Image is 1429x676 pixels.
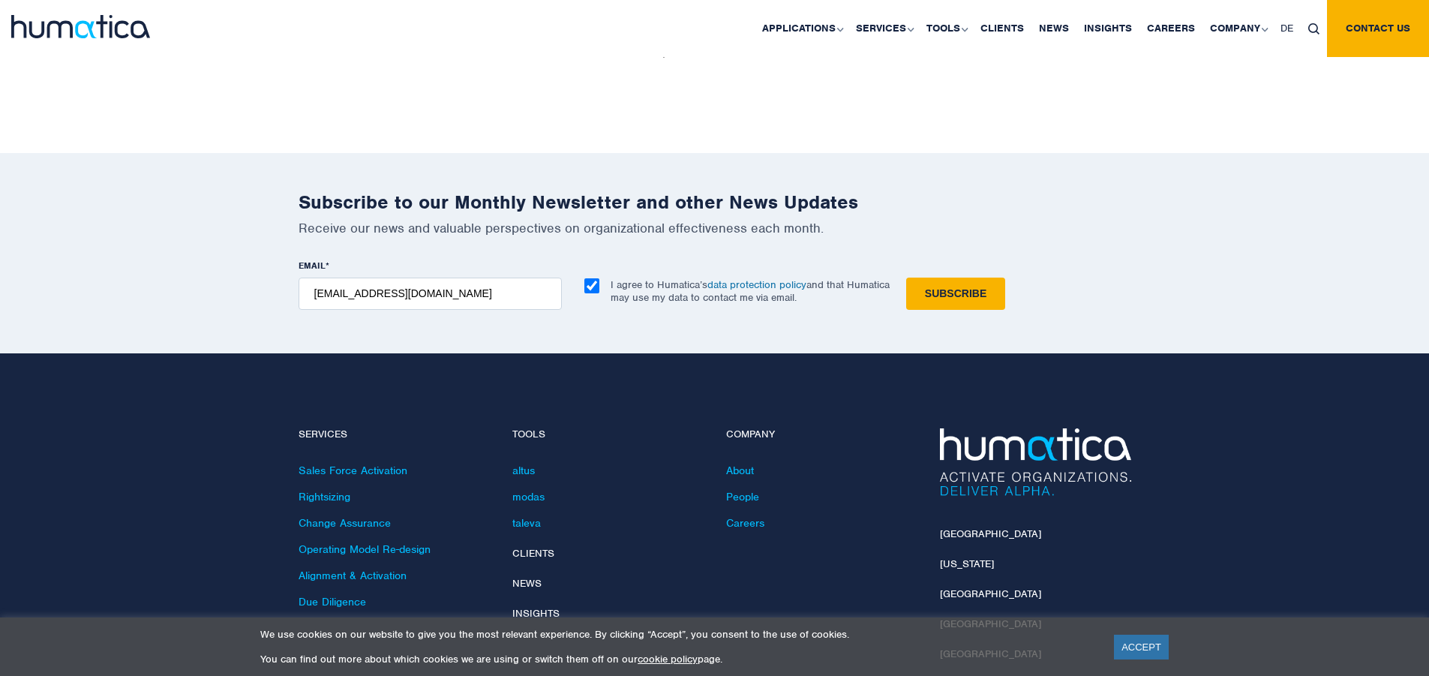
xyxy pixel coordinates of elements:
[299,260,326,272] span: EMAIL
[299,569,407,582] a: Alignment & Activation
[940,587,1041,600] a: [GEOGRAPHIC_DATA]
[1308,23,1319,35] img: search_icon
[299,490,350,503] a: Rightsizing
[512,464,535,477] a: altus
[512,547,554,560] a: Clients
[940,557,994,570] a: [US_STATE]
[260,653,1095,665] p: You can find out more about which cookies we are using or switch them off on our page.
[940,428,1131,496] img: Humatica
[299,542,431,556] a: Operating Model Re-design
[299,428,490,441] h4: Services
[638,653,698,665] a: cookie policy
[1280,22,1293,35] span: DE
[260,628,1095,641] p: We use cookies on our website to give you the most relevant experience. By clicking “Accept”, you...
[512,577,542,590] a: News
[299,516,391,530] a: Change Assurance
[512,428,704,441] h4: Tools
[726,464,754,477] a: About
[726,428,917,441] h4: Company
[940,527,1041,540] a: [GEOGRAPHIC_DATA]
[299,595,366,608] a: Due Diligence
[726,516,764,530] a: Careers
[11,15,150,38] img: logo
[726,490,759,503] a: People
[906,278,1005,310] input: Subscribe
[707,278,806,291] a: data protection policy
[512,490,545,503] a: modas
[299,464,407,477] a: Sales Force Activation
[299,278,562,310] input: name@company.com
[584,278,599,293] input: I agree to Humatica’sdata protection policyand that Humatica may use my data to contact me via em...
[512,607,560,620] a: Insights
[512,516,541,530] a: taleva
[299,191,1131,214] h2: Subscribe to our Monthly Newsletter and other News Updates
[299,220,1131,236] p: Receive our news and valuable perspectives on organizational effectiveness each month.
[1114,635,1169,659] a: ACCEPT
[611,278,890,304] p: I agree to Humatica’s and that Humatica may use my data to contact me via email.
